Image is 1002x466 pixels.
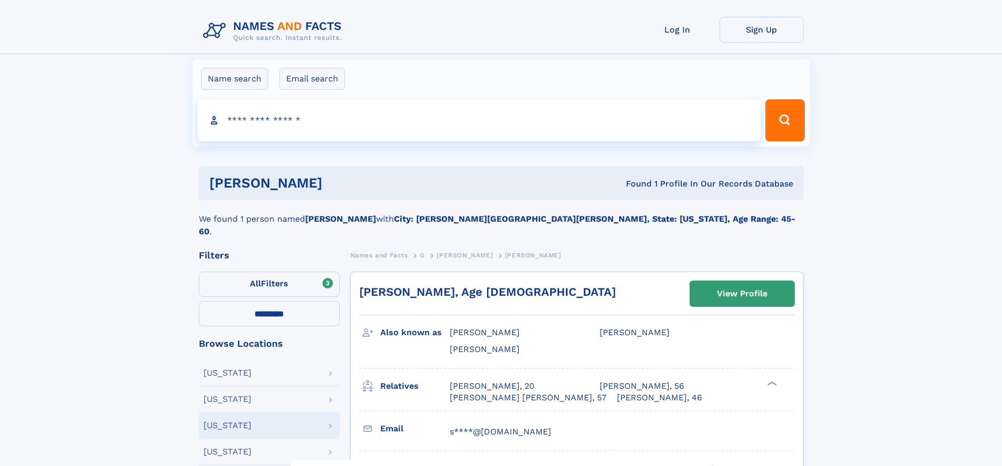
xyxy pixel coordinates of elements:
a: [PERSON_NAME] [437,248,493,262]
img: Logo Names and Facts [199,17,350,45]
h1: [PERSON_NAME] [209,177,474,190]
a: [PERSON_NAME] [PERSON_NAME], 57 [450,392,606,403]
div: Found 1 Profile In Our Records Database [474,178,793,190]
button: Search Button [765,99,804,141]
div: ❯ [765,380,777,387]
div: We found 1 person named with . [199,200,804,238]
div: [US_STATE] [204,395,251,403]
a: Names and Facts [350,248,408,262]
label: Email search [279,68,345,90]
a: View Profile [690,281,794,306]
label: Name search [201,68,268,90]
span: [PERSON_NAME] [450,327,520,337]
b: [PERSON_NAME] [305,214,376,224]
span: [PERSON_NAME] [505,252,561,259]
a: [PERSON_NAME], 56 [600,380,684,392]
span: G [420,252,425,259]
a: [PERSON_NAME], 20 [450,380,534,392]
div: Filters [199,251,340,260]
h3: Relatives [380,377,450,395]
div: [US_STATE] [204,369,251,377]
div: Browse Locations [199,339,340,348]
div: View Profile [717,282,767,306]
span: [PERSON_NAME] [450,344,520,354]
div: [US_STATE] [204,421,251,430]
a: [PERSON_NAME], Age [DEMOGRAPHIC_DATA] [359,285,616,298]
a: G [420,248,425,262]
span: [PERSON_NAME] [600,327,670,337]
a: [PERSON_NAME], 46 [617,392,702,403]
a: Log In [635,17,720,43]
span: [PERSON_NAME] [437,252,493,259]
input: search input [198,99,761,141]
span: All [250,278,261,288]
h3: Also known as [380,324,450,341]
h3: Email [380,420,450,438]
div: [US_STATE] [204,448,251,456]
label: Filters [199,272,340,297]
b: City: [PERSON_NAME][GEOGRAPHIC_DATA][PERSON_NAME], State: [US_STATE], Age Range: 45-60 [199,214,795,236]
a: Sign Up [720,17,804,43]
